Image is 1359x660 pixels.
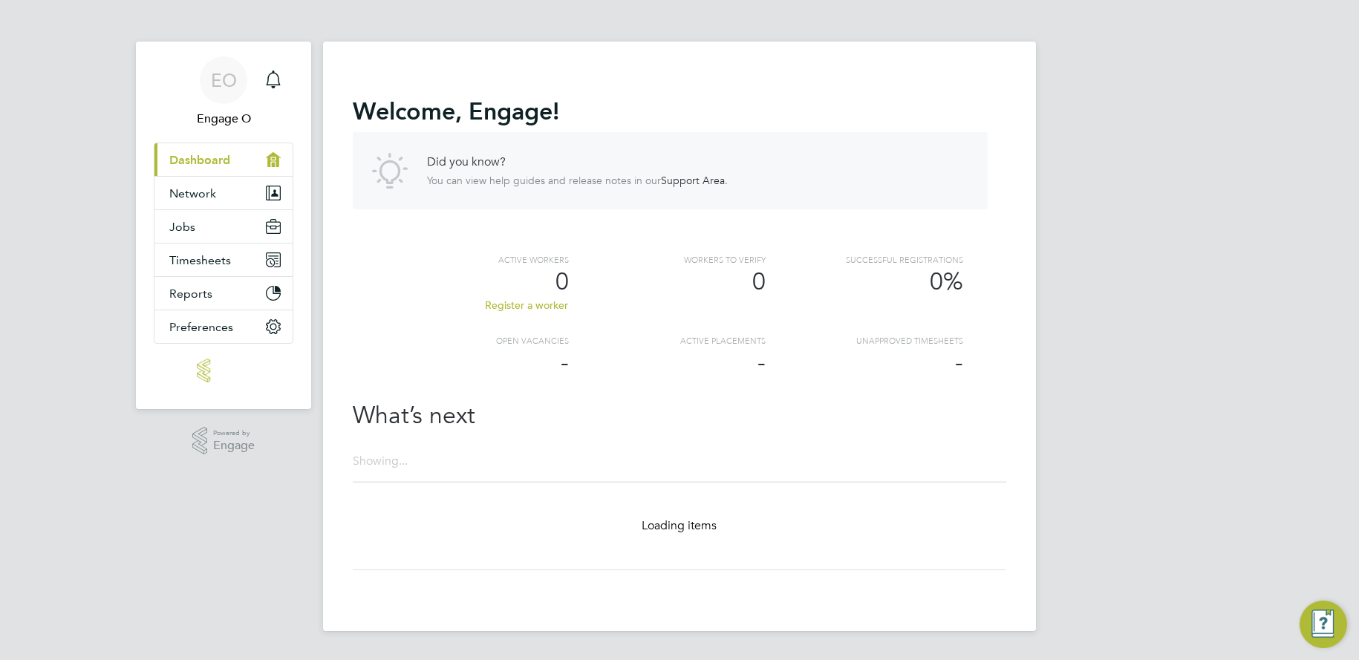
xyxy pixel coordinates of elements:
button: Engage Resource Center [1300,601,1347,648]
a: Dashboard [154,143,293,176]
span: EO [211,71,237,90]
div: Active workers [371,254,569,267]
span: Jobs [169,220,195,234]
span: ... [399,454,408,468]
span: Network [169,186,216,200]
span: 0 [752,267,766,296]
button: Register a worker [484,298,569,313]
h4: Did you know? [427,154,728,170]
span: 0 [930,267,963,296]
span: Engage [213,440,255,452]
h2: What’s next [353,400,988,431]
img: engagetechnologypartners-logo-retina.png [197,359,250,382]
span: Reports [169,287,212,301]
span: % [943,267,963,296]
p: You can view help guides and release notes in our . [427,174,728,187]
span: Timesheets [169,253,231,267]
div: Showing [353,454,411,469]
span: Dashboard [169,153,230,167]
span: Powered by [213,427,255,440]
a: Support Area [661,174,725,187]
nav: Main navigation [136,42,311,409]
span: - [955,348,963,377]
span: , Engage [455,97,553,125]
a: Go to account details [154,56,293,128]
span: - [757,348,766,377]
h2: Welcome ! [353,97,988,126]
span: 0 [555,267,569,296]
span: - [561,348,569,377]
div: Open vacancies [371,335,569,347]
div: Successful registrations [766,254,963,267]
div: Unapproved Timesheets [766,335,963,347]
a: Go to home page [154,359,293,382]
span: Engage O [154,110,293,128]
span: Preferences [169,320,233,334]
div: Active Placements [569,335,766,347]
div: Workers to verify [569,254,766,267]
